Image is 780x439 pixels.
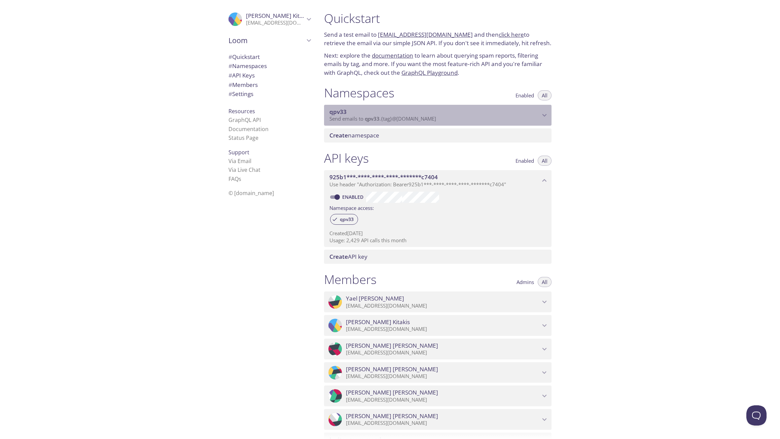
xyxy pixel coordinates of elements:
[329,108,347,116] span: qpv33
[239,175,241,183] span: s
[228,71,255,79] span: API Keys
[346,326,540,333] p: [EMAIL_ADDRESS][DOMAIN_NAME]
[324,105,552,126] div: qpv33 namespace
[228,107,255,115] span: Resources
[228,134,258,142] a: Status Page
[324,339,552,359] div: Julianna Roen
[223,89,316,99] div: Team Settings
[346,389,438,396] span: [PERSON_NAME] [PERSON_NAME]
[329,115,436,122] span: Send emails to . {tag} @[DOMAIN_NAME]
[223,61,316,71] div: Namespaces
[346,303,540,309] p: [EMAIL_ADDRESS][DOMAIN_NAME]
[341,194,366,200] a: Enabled
[228,62,267,70] span: Namespaces
[228,90,232,98] span: #
[324,291,552,312] div: Yael Depaz
[746,405,767,426] iframe: Help Scout Beacon - Open
[324,11,552,26] h1: Quickstart
[228,62,232,70] span: #
[228,36,305,45] span: Loom
[329,131,348,139] span: Create
[346,397,540,403] p: [EMAIL_ADDRESS][DOMAIN_NAME]
[324,272,377,287] h1: Members
[324,128,552,143] div: Create namespace
[223,8,316,30] div: Steve Kitakis
[324,85,394,100] h1: Namespaces
[324,30,552,48] p: Send a test email to and then to retrieve the email via our simple JSON API. If you don't see it ...
[324,362,552,383] div: Ryan Butler
[228,53,232,61] span: #
[329,253,348,260] span: Create
[329,203,374,213] label: Namespace access:
[246,20,305,26] p: [EMAIL_ADDRESS][DOMAIN_NAME]
[324,151,369,166] h1: API keys
[346,373,540,380] p: [EMAIL_ADDRESS][DOMAIN_NAME]
[346,366,438,373] span: [PERSON_NAME] [PERSON_NAME]
[346,412,438,420] span: [PERSON_NAME] [PERSON_NAME]
[324,315,552,336] div: Steve Kitakis
[329,253,367,260] span: API key
[365,115,380,122] span: qpv33
[324,51,552,77] p: Next: explore the to learn about querying spam reports, filtering emails by tag, and more. If you...
[228,71,232,79] span: #
[336,216,358,222] span: qpv33
[228,53,260,61] span: Quickstart
[346,420,540,427] p: [EMAIL_ADDRESS][DOMAIN_NAME]
[228,175,241,183] a: FAQ
[228,90,253,98] span: Settings
[329,131,379,139] span: namespace
[538,277,552,287] button: All
[499,31,524,38] a: click here
[324,409,552,430] div: Steve Milburn
[512,277,538,287] button: Admins
[329,230,546,237] p: Created [DATE]
[324,385,552,406] div: Sean Seth
[511,156,538,166] button: Enabled
[223,32,316,49] div: Loom
[228,81,232,89] span: #
[330,214,358,225] div: qpv33
[223,52,316,62] div: Quickstart
[228,125,269,133] a: Documentation
[223,80,316,90] div: Members
[346,349,540,356] p: [EMAIL_ADDRESS][DOMAIN_NAME]
[324,250,552,264] div: Create API Key
[246,12,310,20] span: [PERSON_NAME] Kitakis
[538,90,552,100] button: All
[346,342,438,349] span: [PERSON_NAME] [PERSON_NAME]
[346,318,410,326] span: [PERSON_NAME] Kitakis
[401,69,458,76] a: GraphQL Playground
[346,295,404,302] span: Yael [PERSON_NAME]
[228,149,249,156] span: Support
[228,116,261,124] a: GraphQL API
[228,157,251,165] a: Via Email
[329,237,546,244] p: Usage: 2,429 API calls this month
[372,52,413,59] a: documentation
[511,90,538,100] button: Enabled
[223,71,316,80] div: API Keys
[228,81,258,89] span: Members
[228,189,274,197] span: © [DOMAIN_NAME]
[538,156,552,166] button: All
[228,166,260,174] a: Via Live Chat
[378,31,473,38] a: [EMAIL_ADDRESS][DOMAIN_NAME]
